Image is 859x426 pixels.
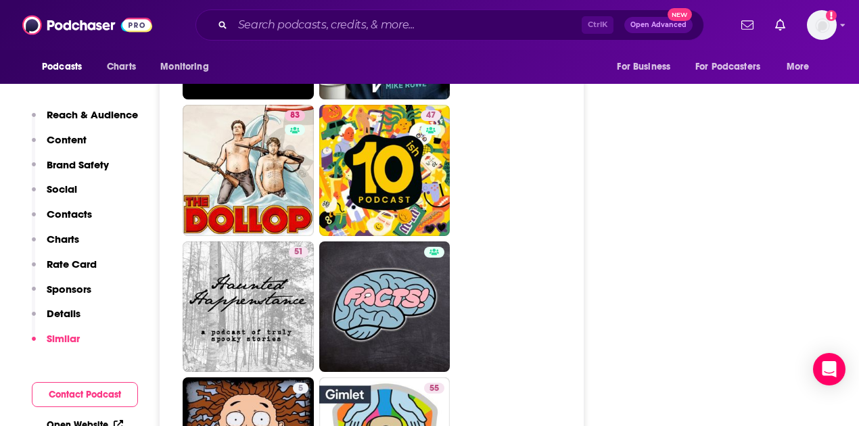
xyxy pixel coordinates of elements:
[42,57,82,76] span: Podcasts
[32,54,99,80] button: open menu
[426,109,436,122] span: 47
[807,10,837,40] span: Logged in as collectedstrategies
[289,247,308,258] a: 51
[47,183,77,195] p: Social
[298,382,303,396] span: 5
[47,233,79,245] p: Charts
[429,382,439,396] span: 55
[32,382,138,407] button: Contact Podcast
[195,9,704,41] div: Search podcasts, credits, & more...
[813,353,845,385] div: Open Intercom Messenger
[183,241,314,373] a: 51
[32,133,87,158] button: Content
[107,57,136,76] span: Charts
[421,110,441,121] a: 47
[47,158,109,171] p: Brand Safety
[787,57,810,76] span: More
[160,57,208,76] span: Monitoring
[47,258,97,270] p: Rate Card
[32,183,77,208] button: Social
[47,208,92,220] p: Contacts
[807,10,837,40] img: User Profile
[32,233,79,258] button: Charts
[32,158,109,183] button: Brand Safety
[290,109,300,122] span: 83
[47,332,80,345] p: Similar
[630,22,687,28] span: Open Advanced
[770,14,791,37] a: Show notifications dropdown
[98,54,144,80] a: Charts
[695,57,760,76] span: For Podcasters
[617,57,670,76] span: For Business
[32,258,97,283] button: Rate Card
[32,283,91,308] button: Sponsors
[32,307,80,332] button: Details
[624,17,693,33] button: Open AdvancedNew
[47,133,87,146] p: Content
[47,283,91,295] p: Sponsors
[736,14,759,37] a: Show notifications dropdown
[668,8,692,21] span: New
[32,332,80,357] button: Similar
[687,54,780,80] button: open menu
[47,307,80,320] p: Details
[826,10,837,21] svg: Add a profile image
[183,105,314,236] a: 83
[293,383,308,394] a: 5
[777,54,827,80] button: open menu
[32,108,138,133] button: Reach & Audience
[582,16,613,34] span: Ctrl K
[285,110,305,121] a: 83
[319,105,450,236] a: 47
[607,54,687,80] button: open menu
[807,10,837,40] button: Show profile menu
[151,54,226,80] button: open menu
[22,12,152,38] img: Podchaser - Follow, Share and Rate Podcasts
[294,245,303,259] span: 51
[32,208,92,233] button: Contacts
[47,108,138,121] p: Reach & Audience
[424,383,444,394] a: 55
[233,14,582,36] input: Search podcasts, credits, & more...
